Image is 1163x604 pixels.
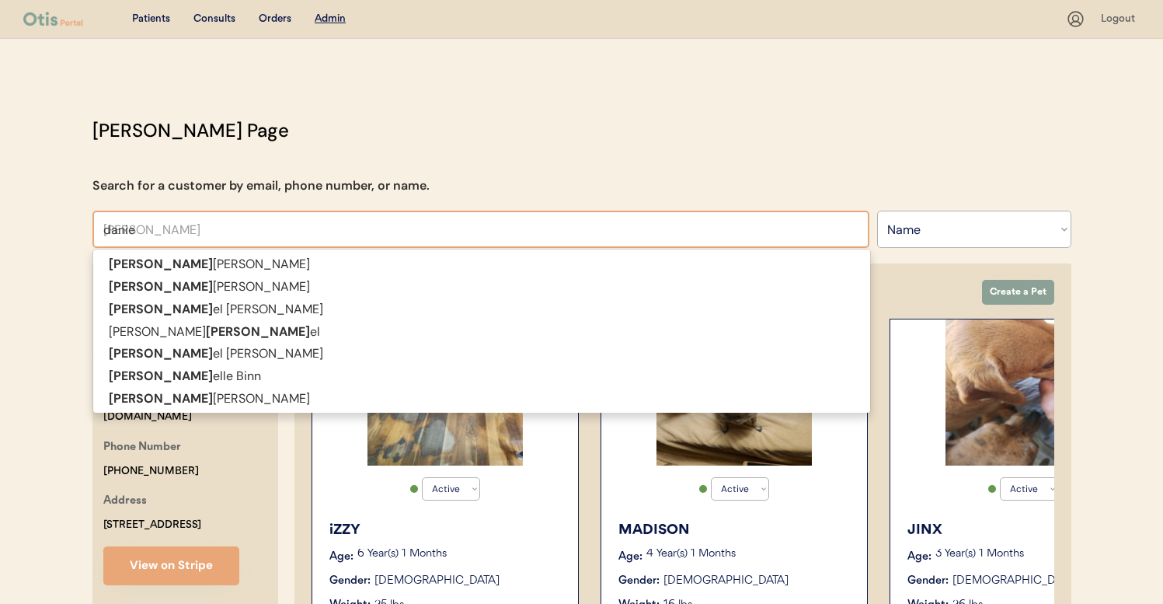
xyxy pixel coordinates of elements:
[132,12,170,27] div: Patients
[618,573,660,589] div: Gender:
[907,520,1140,541] div: JINX
[357,549,562,560] p: 6 Year(s) 1 Months
[93,276,870,299] p: [PERSON_NAME]
[329,549,353,565] div: Age:
[907,549,931,565] div: Age:
[93,299,870,321] p: el [PERSON_NAME]
[109,390,213,407] strong: [PERSON_NAME]
[93,410,870,433] p: [PERSON_NAME]
[93,253,870,276] p: [PERSON_NAME]
[109,413,213,429] strong: [PERSON_NAME]
[618,549,642,565] div: Age:
[109,256,213,272] strong: [PERSON_NAME]
[329,520,562,541] div: iZZY
[109,301,213,317] strong: [PERSON_NAME]
[374,573,500,589] div: [DEMOGRAPHIC_DATA]
[907,573,949,589] div: Gender:
[315,13,346,24] u: Admin
[92,117,289,145] div: [PERSON_NAME] Page
[109,368,213,384] strong: [PERSON_NAME]
[93,388,870,410] p: [PERSON_NAME]
[103,492,147,511] div: Address
[103,516,201,534] div: [STREET_ADDRESS]
[103,438,181,458] div: Phone Number
[92,176,430,195] div: Search for a customer by email, phone number, or name.
[1101,12,1140,27] div: Logout
[206,323,310,340] strong: [PERSON_NAME]
[93,343,870,365] p: el [PERSON_NAME]
[329,573,371,589] div: Gender:
[618,520,851,541] div: MADISON
[93,365,870,388] p: elle Binn
[109,345,213,361] strong: [PERSON_NAME]
[93,321,870,344] p: [PERSON_NAME] el
[193,12,235,27] div: Consults
[945,319,1101,466] img: 1000003479.jpg
[109,278,213,295] strong: [PERSON_NAME]
[103,463,199,480] div: [PHONE_NUMBER]
[952,573,1078,589] div: [DEMOGRAPHIC_DATA]
[982,280,1054,305] button: Create a Pet
[935,549,1140,560] p: 3 Year(s) 1 Months
[663,573,789,589] div: [DEMOGRAPHIC_DATA]
[259,12,291,27] div: Orders
[103,546,239,585] button: View on Stripe
[646,549,851,560] p: 4 Year(s) 1 Months
[92,211,869,248] input: Search by name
